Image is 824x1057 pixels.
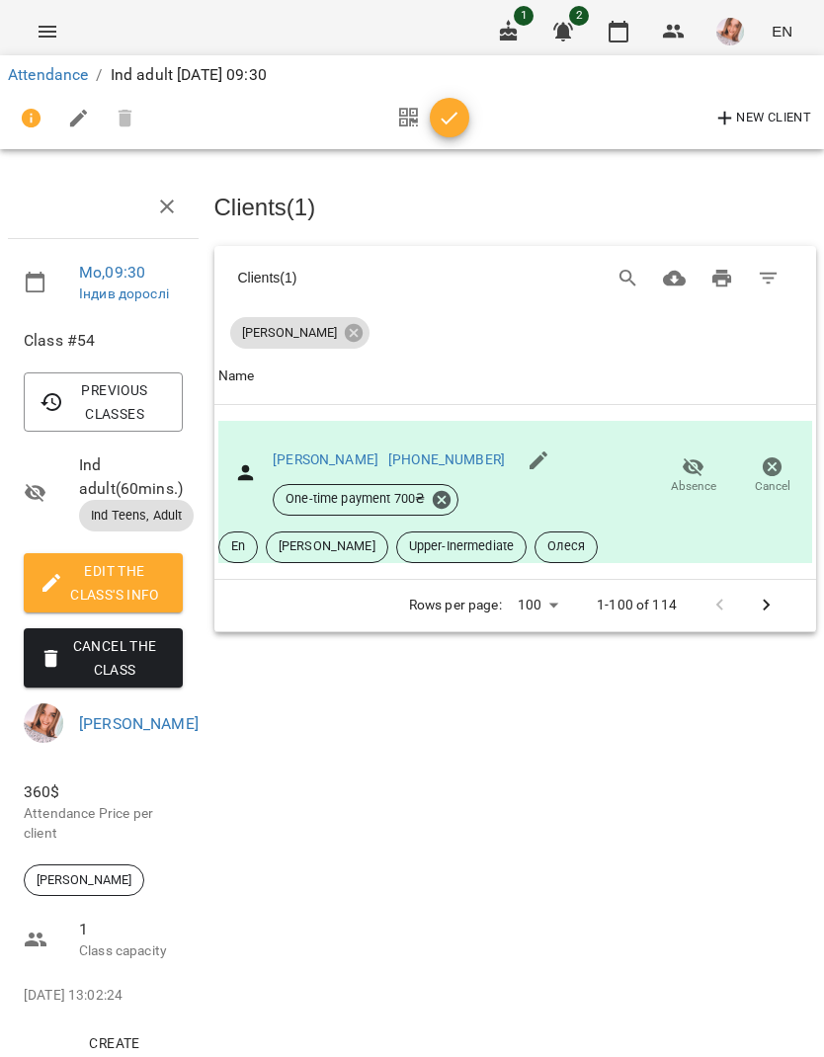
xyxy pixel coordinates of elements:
button: Absence [654,448,733,504]
span: 1 [79,918,183,941]
span: 360$ [24,780,183,804]
li: / [96,63,102,87]
span: [PERSON_NAME] [267,537,387,555]
span: Ind adult ( 60 mins. ) [79,453,183,500]
img: 2d479bed210e0de545f6ee74c0e7e972.jpg [716,18,744,45]
button: Next Page [743,582,790,629]
span: Edit the class's Info [40,559,167,607]
button: Menu [24,8,71,55]
div: Clients ( 1 ) [238,260,452,295]
p: Attendance Price per client [24,804,183,843]
div: Table Toolbar [214,246,817,309]
span: EN [772,21,792,41]
button: Search [605,255,652,302]
button: Previous Classes [24,372,183,432]
span: [PERSON_NAME] [25,871,143,889]
div: One-time payment 700₴ [273,484,458,516]
button: Edit the class's Info [24,553,183,612]
nav: breadcrumb [8,63,816,87]
span: Upper-Inermediate [397,537,527,555]
a: Attendance [8,65,88,84]
button: EN [764,13,800,49]
span: En [219,537,257,555]
a: Індив дорослі [79,285,169,301]
span: Ind Teens, Adult [79,507,194,525]
button: Filter [745,255,792,302]
a: [PERSON_NAME] [79,714,199,733]
div: [PERSON_NAME] [230,317,370,349]
h3: Clients ( 1 ) [214,195,817,220]
div: Sort [218,365,255,388]
span: New Client [713,107,811,130]
span: Cancel [755,478,790,495]
div: 100 [510,591,565,619]
p: Rows per page: [409,596,502,615]
a: [PERSON_NAME] [273,451,378,467]
img: 2d479bed210e0de545f6ee74c0e7e972.jpg [24,703,63,743]
div: Name [218,365,255,388]
button: Cancel [733,448,812,504]
span: Name [218,365,813,388]
p: Class capacity [79,941,183,961]
p: 1-100 of 114 [597,596,677,615]
span: Absence [671,478,716,495]
span: Previous Classes [40,378,167,426]
button: Cancel the class [24,628,183,688]
span: 2 [569,6,589,26]
span: Cancel the class [40,634,167,682]
button: Print [699,255,746,302]
div: [PERSON_NAME] [24,864,144,896]
span: One-time payment 700 ₴ [274,490,437,508]
p: [DATE] 13:02:24 [24,986,183,1006]
p: Ind adult [DATE] 09:30 [111,63,267,87]
a: Mo , 09:30 [79,263,145,282]
span: Class #54 [24,329,183,353]
button: Download CSV [651,255,699,302]
span: Олеся [536,537,597,555]
span: 1 [514,6,534,26]
span: [PERSON_NAME] [230,324,349,342]
button: New Client [708,103,816,134]
a: [PHONE_NUMBER] [388,451,505,467]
